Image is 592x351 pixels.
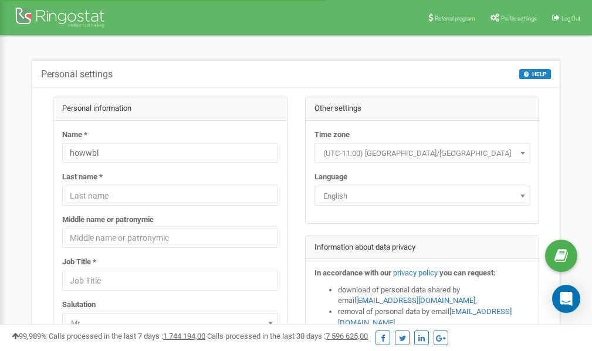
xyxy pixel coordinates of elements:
a: privacy policy [393,268,438,277]
span: 99,989% [12,332,47,340]
div: Information about data privacy [306,236,539,260]
span: Log Out [561,15,580,22]
span: Calls processed in the last 30 days : [207,332,368,340]
u: 1 744 194,00 [163,332,205,340]
label: Time zone [314,130,350,141]
div: Open Intercom Messenger [552,285,580,313]
u: 7 596 625,00 [326,332,368,340]
span: Mr. [62,313,278,333]
input: Middle name or patronymic [62,228,278,248]
span: (UTC-11:00) Pacific/Midway [314,143,530,163]
li: removal of personal data by email , [338,306,530,328]
label: Job Title * [62,257,96,268]
label: Middle name or patronymic [62,214,154,226]
span: Profile settings [501,15,537,22]
strong: In accordance with our [314,268,391,277]
span: Mr. [66,315,274,332]
span: Referral program [435,15,475,22]
label: Language [314,172,347,183]
div: Other settings [306,97,539,121]
li: download of personal data shared by email , [338,285,530,306]
span: Calls processed in the last 7 days : [49,332,205,340]
label: Name * [62,130,87,141]
span: English [314,186,530,206]
h5: Personal settings [41,69,113,80]
a: [EMAIL_ADDRESS][DOMAIN_NAME] [356,296,475,305]
button: HELP [519,69,551,79]
span: English [319,188,526,205]
input: Name [62,143,278,163]
strong: you can request: [439,268,496,277]
label: Last name * [62,172,103,183]
div: Personal information [53,97,287,121]
span: (UTC-11:00) Pacific/Midway [319,145,526,162]
input: Last name [62,186,278,206]
label: Salutation [62,299,96,311]
input: Job Title [62,271,278,291]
